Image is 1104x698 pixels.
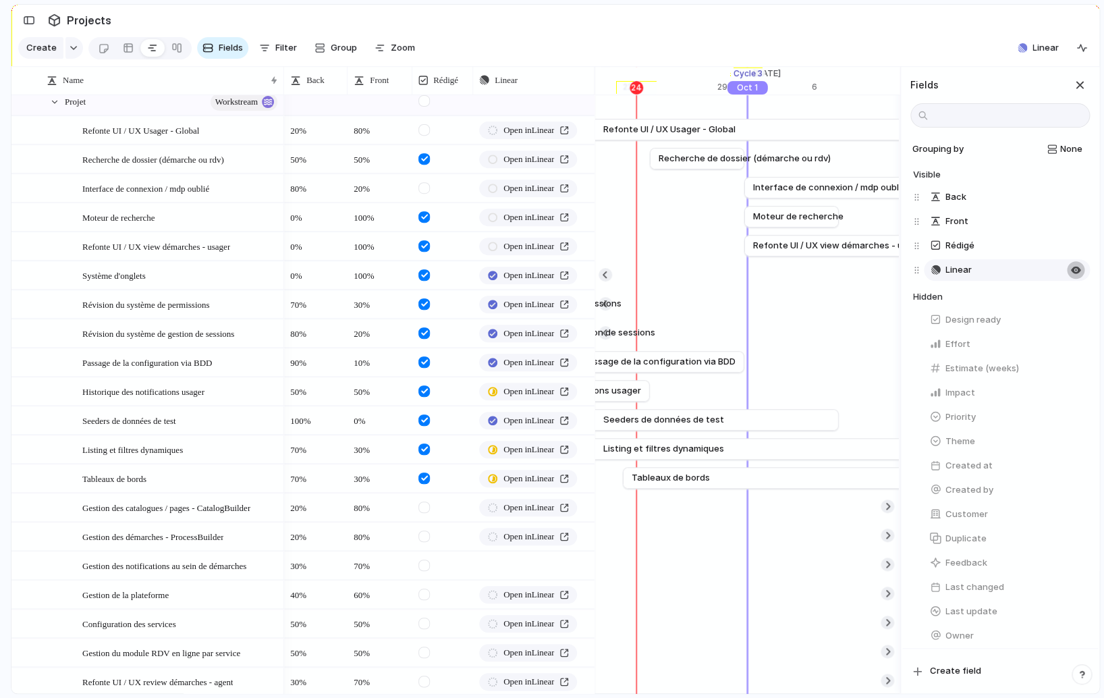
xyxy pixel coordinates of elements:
[730,68,765,80] div: Cycle 3
[285,581,347,602] span: 40%
[82,325,234,341] span: Révision du système de gestion de sessions
[503,646,554,660] span: Open in Linear
[348,581,412,602] span: 60%
[18,37,63,59] button: Create
[254,37,302,59] button: Filter
[285,407,347,428] span: 100%
[945,483,993,497] span: Created by
[82,151,224,167] span: Recherche de dossier (démarche ou rdv)
[913,258,1090,282] div: Linear
[503,501,554,514] span: Open in Linear
[331,41,357,55] span: Group
[348,523,412,544] span: 80%
[503,298,554,311] span: Open in Linear
[603,413,724,427] span: Seeders de données de test
[503,414,554,427] span: Open in Linear
[82,383,204,399] span: Historique des notifications usager
[503,617,554,630] span: Open in Linear
[82,412,176,428] span: Seeders de données de test
[479,615,577,633] a: Open inLinear
[285,639,347,660] span: 50%
[623,81,717,93] div: 22
[285,146,347,167] span: 50%
[197,37,248,59] button: Fields
[348,668,412,689] span: 70%
[503,269,554,282] span: Open in Linear
[285,668,347,689] span: 30%
[348,175,412,196] span: 20%
[348,610,412,631] span: 50%
[924,479,1090,501] button: Created by
[479,354,577,371] a: Open inLinear
[564,410,830,430] a: Seeders de données de test
[924,504,1090,525] button: Customer
[503,385,554,398] span: Open in Linear
[285,117,347,138] span: 20%
[582,355,736,369] span: Passage de la configuration via BDD
[433,74,458,87] span: Rédigé
[479,644,577,662] a: Open inLinear
[370,74,389,87] span: Front
[503,124,554,137] span: Open in Linear
[82,558,246,573] span: Gestion des notifications au sein de démarches
[603,442,724,456] span: Listing et filtres dynamiques
[348,320,412,341] span: 20%
[369,37,420,59] button: Zoom
[924,431,1090,452] button: Theme
[479,673,577,691] a: Open inLinear
[82,587,169,602] span: Gestion de la plateforme
[82,267,146,283] span: Système d'onglets
[945,338,970,351] span: Effort
[924,455,1090,477] button: Created at
[630,81,643,95] div: 24
[913,290,1090,304] h4: Hidden
[1032,41,1059,55] span: Linear
[753,239,927,252] span: Refonte UI / UX view démarches - usager
[285,349,347,370] span: 90%
[479,325,577,342] a: Open inLinear
[503,153,554,166] span: Open in Linear
[479,586,577,603] a: Open inLinear
[945,386,975,400] span: Impact
[285,494,347,515] span: 20%
[479,209,577,226] a: Open inLinear
[503,588,554,601] span: Open in Linear
[717,81,744,93] div: 29
[945,459,993,473] span: Created at
[82,500,250,515] span: Gestion des catalogues / pages - CatalogBuilder
[924,309,1090,331] button: Design ready
[930,664,981,678] span: Create field
[479,267,577,284] a: Open inLinear
[913,209,1090,234] div: Front
[479,238,577,255] a: Open inLinear
[945,435,975,448] span: Theme
[26,41,57,55] span: Create
[375,439,924,459] a: Listing et filtres dynamiques
[65,93,86,109] span: Projet
[479,470,577,487] a: Open inLinear
[632,471,710,485] span: Tableaux de bords
[945,263,972,277] span: Linear
[479,412,577,429] a: Open inLinear
[753,207,830,227] a: Moteur de recherche
[945,239,974,252] span: Rédigé
[285,320,347,341] span: 80%
[753,178,924,198] a: Interface de connexion / mdp oublié
[285,233,347,254] span: 0%
[503,472,554,485] span: Open in Linear
[285,204,347,225] span: 0%
[285,523,347,544] span: 20%
[479,180,577,197] a: Open inLinear
[348,146,412,167] span: 50%
[470,352,736,372] a: Passage de la configuration via BDD
[82,296,210,312] span: Révision du système de permissions
[503,443,554,456] span: Open in Linear
[479,499,577,516] a: Open inLinear
[285,465,347,486] span: 70%
[913,234,1090,258] div: Rédigé
[812,81,906,93] div: 6
[82,616,176,631] span: Configuration des services
[479,441,577,458] a: Open inLinear
[924,406,1090,428] button: Priority
[503,327,554,340] span: Open in Linear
